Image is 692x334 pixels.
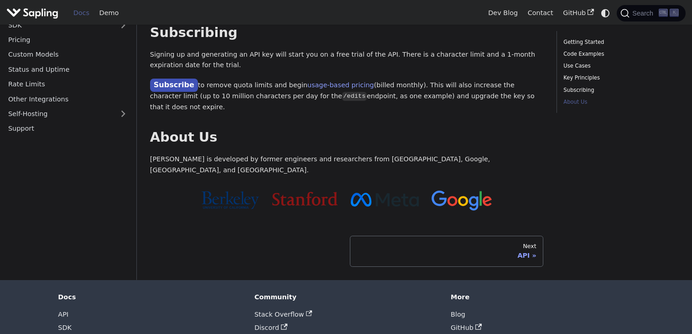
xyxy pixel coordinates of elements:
[58,293,241,301] div: Docs
[150,49,543,71] p: Signing up and generating an API key will start you on a free trial of the API. There is a charac...
[563,38,676,47] a: Getting Started
[58,311,68,318] a: API
[3,122,132,135] a: Support
[114,18,132,32] button: Expand sidebar category 'SDK'
[350,236,543,267] a: NextAPI
[272,192,338,206] img: Stanford
[523,6,558,20] a: Contact
[150,25,543,41] h2: Subscribing
[58,324,72,331] a: SDK
[617,5,685,21] button: Search (Ctrl+K)
[351,193,419,207] img: Meta
[451,311,465,318] a: Blog
[94,6,124,20] a: Demo
[255,324,287,331] a: Discord
[150,236,543,267] nav: Docs pages
[563,74,676,82] a: Key Principles
[68,6,94,20] a: Docs
[483,6,522,20] a: Dev Blog
[3,107,132,120] a: Self-Hosting
[150,154,543,176] p: [PERSON_NAME] is developed by former engineers and researchers from [GEOGRAPHIC_DATA], Google, [G...
[3,33,132,46] a: Pricing
[563,50,676,58] a: Code Examples
[150,129,543,146] h2: About Us
[342,92,367,101] code: /edits
[357,243,536,250] div: Next
[3,18,114,32] a: SDK
[670,9,679,17] kbd: K
[432,191,492,211] img: Google
[357,251,536,260] div: API
[255,293,438,301] div: Community
[451,293,634,301] div: More
[563,86,676,95] a: Subscribing
[6,6,58,20] img: Sapling.ai
[3,48,132,61] a: Custom Models
[558,6,598,20] a: GitHub
[255,311,312,318] a: Stack Overflow
[563,98,676,106] a: About Us
[563,62,676,70] a: Use Cases
[201,191,259,209] img: Cal
[150,79,543,113] p: to remove quota limits and begin (billed monthly). This will also increase the character limit (u...
[630,10,659,17] span: Search
[3,92,132,106] a: Other Integrations
[150,79,198,92] a: Subscribe
[451,324,482,331] a: GitHub
[599,6,612,20] button: Switch between dark and light mode (currently system mode)
[307,81,374,89] a: usage-based pricing
[3,77,132,90] a: Rate Limits
[3,63,132,76] a: Status and Uptime
[6,6,62,20] a: Sapling.ai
